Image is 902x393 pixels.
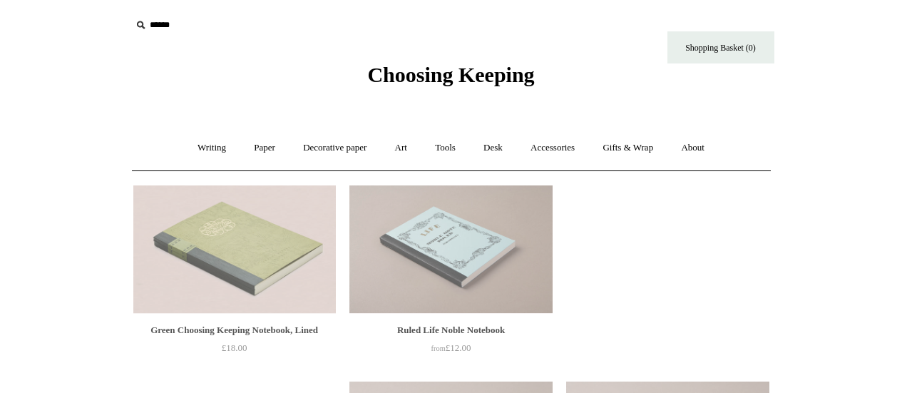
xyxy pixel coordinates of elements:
[185,129,239,167] a: Writing
[349,185,552,314] a: Ruled Life Noble Notebook Ruled Life Noble Notebook
[133,185,336,314] img: Green Choosing Keeping Notebook, Lined
[422,129,468,167] a: Tools
[367,74,534,84] a: Choosing Keeping
[353,322,548,339] div: Ruled Life Noble Notebook
[382,129,420,167] a: Art
[133,322,336,380] a: Green Choosing Keeping Notebook, Lined £18.00
[667,31,774,63] a: Shopping Basket (0)
[222,342,247,353] span: £18.00
[431,342,471,353] span: £12.00
[349,185,552,314] img: Ruled Life Noble Notebook
[367,63,534,86] span: Choosing Keeping
[137,322,332,339] div: Green Choosing Keeping Notebook, Lined
[590,129,666,167] a: Gifts & Wrap
[431,344,446,352] span: from
[518,129,588,167] a: Accessories
[290,129,379,167] a: Decorative paper
[668,129,717,167] a: About
[133,185,336,314] a: Green Choosing Keeping Notebook, Lined Green Choosing Keeping Notebook, Lined
[349,322,552,380] a: Ruled Life Noble Notebook from£12.00
[241,129,288,167] a: Paper
[471,129,516,167] a: Desk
